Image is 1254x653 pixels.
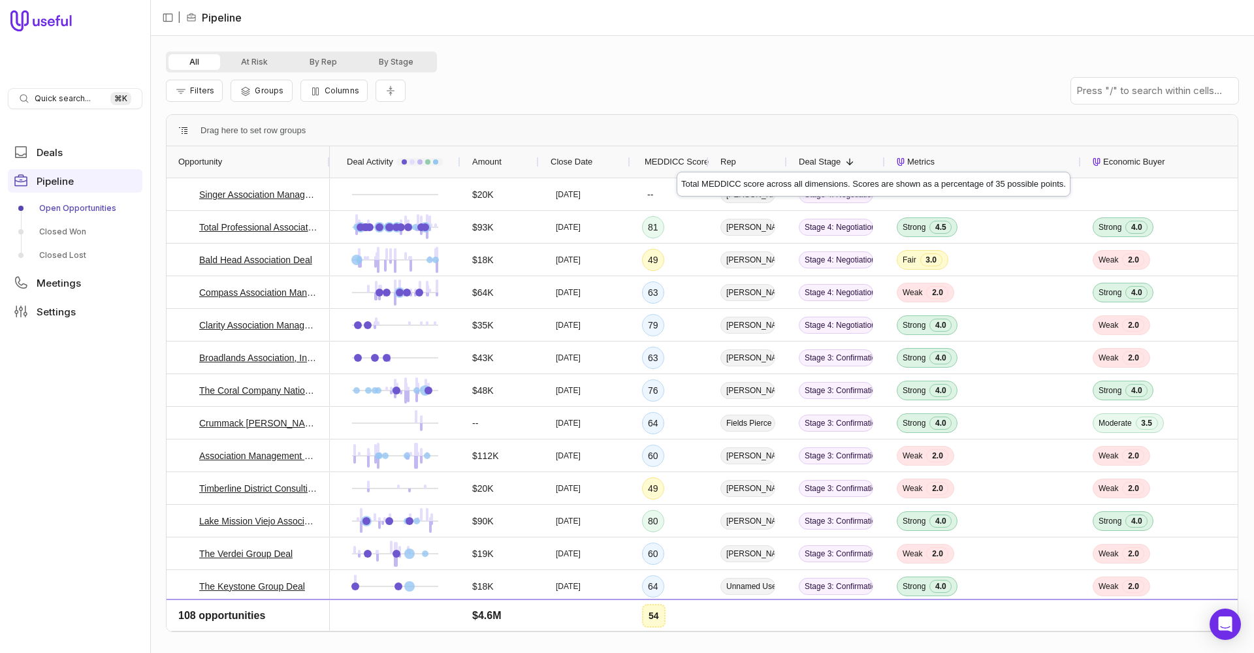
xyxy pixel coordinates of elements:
[642,477,664,500] div: 49
[556,287,581,298] time: [DATE]
[903,614,916,624] span: Fair
[556,255,581,265] time: [DATE]
[903,549,922,559] span: Weak
[472,252,494,268] span: $18K
[8,245,142,266] a: Closed Lost
[929,319,952,332] span: 4.0
[799,186,873,203] span: Stage 4: Negotiation
[720,611,775,628] span: [PERSON_NAME]
[472,611,494,627] span: $33K
[201,123,306,138] span: Drag here to set row groups
[1122,449,1144,462] span: 2.0
[358,54,434,70] button: By Stage
[897,146,1069,178] div: Metrics
[472,513,494,529] span: $90K
[472,415,478,431] span: --
[376,80,406,103] button: Collapse all rows
[472,187,494,202] span: $20K
[178,10,181,25] span: |
[642,575,664,597] div: 64
[8,198,142,266] div: Pipeline submenu
[472,154,502,170] span: Amount
[799,447,873,464] span: Stage 3: Confirmation
[169,54,220,70] button: All
[799,545,873,562] span: Stage 3: Confirmation
[799,415,873,432] span: Stage 3: Confirmation
[472,383,494,398] span: $48K
[926,482,948,495] span: 2.0
[190,86,214,95] span: Filters
[1099,483,1118,494] span: Weak
[37,278,81,288] span: Meetings
[903,483,922,494] span: Weak
[929,417,952,430] span: 4.0
[551,154,592,170] span: Close Date
[199,579,305,594] a: The Keystone Group Deal
[199,219,318,235] a: Total Professional Association Management - New Deal
[720,186,775,203] span: [PERSON_NAME]
[1099,353,1118,363] span: Weak
[903,418,925,428] span: Strong
[8,221,142,242] a: Closed Won
[1099,287,1121,298] span: Strong
[1210,609,1241,640] div: Open Intercom Messenger
[110,92,131,105] kbd: ⌘ K
[556,222,581,232] time: [DATE]
[8,169,142,193] a: Pipeline
[472,317,494,333] span: $35K
[158,8,178,27] button: Collapse sidebar
[903,353,925,363] span: Strong
[1125,515,1148,528] span: 4.0
[642,412,664,434] div: 64
[556,549,581,559] time: [DATE]
[929,580,952,593] span: 4.0
[799,480,873,497] span: Stage 3: Confirmation
[642,249,664,271] div: 49
[472,481,494,496] span: $20K
[929,351,952,364] span: 4.0
[199,285,318,300] a: Compass Association Management Deal
[720,317,775,334] span: [PERSON_NAME]
[799,611,873,628] span: Stage 3: Confirmation
[1099,549,1118,559] span: Weak
[472,219,494,235] span: $93K
[903,222,925,232] span: Strong
[720,154,736,170] span: Rep
[720,578,775,595] span: Unnamed User
[556,483,581,494] time: [DATE]
[289,54,358,70] button: By Rep
[37,148,63,157] span: Deals
[8,140,142,164] a: Deals
[1099,451,1118,461] span: Weak
[199,513,318,529] a: Lake Mission Viejo Association Deal
[255,86,283,95] span: Groups
[720,415,775,432] span: Fields Pierce
[178,154,222,170] span: Opportunity
[8,300,142,323] a: Settings
[556,451,581,461] time: [DATE]
[720,480,775,497] span: [PERSON_NAME]
[926,449,948,462] span: 2.0
[642,216,664,238] div: 81
[199,481,318,496] a: Timberline District Consulting - New Deal
[799,513,873,530] span: Stage 3: Confirmation
[1099,320,1118,330] span: Weak
[300,80,368,102] button: Columns
[642,445,664,467] div: 60
[920,613,942,626] span: 3.0
[556,516,581,526] time: [DATE]
[472,546,494,562] span: $19K
[799,284,873,301] span: Stage 4: Negotiation
[926,547,948,560] span: 2.0
[903,320,925,330] span: Strong
[166,80,223,102] button: Filter Pipeline
[799,219,873,236] span: Stage 4: Negotiation
[199,448,318,464] a: Association Management Group, Inc. Deal
[1122,253,1144,266] span: 2.0
[1122,547,1144,560] span: 2.0
[799,154,841,170] span: Deal Stage
[472,579,494,594] span: $18K
[642,314,664,336] div: 79
[642,608,664,630] div: 66
[556,189,581,200] time: [DATE]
